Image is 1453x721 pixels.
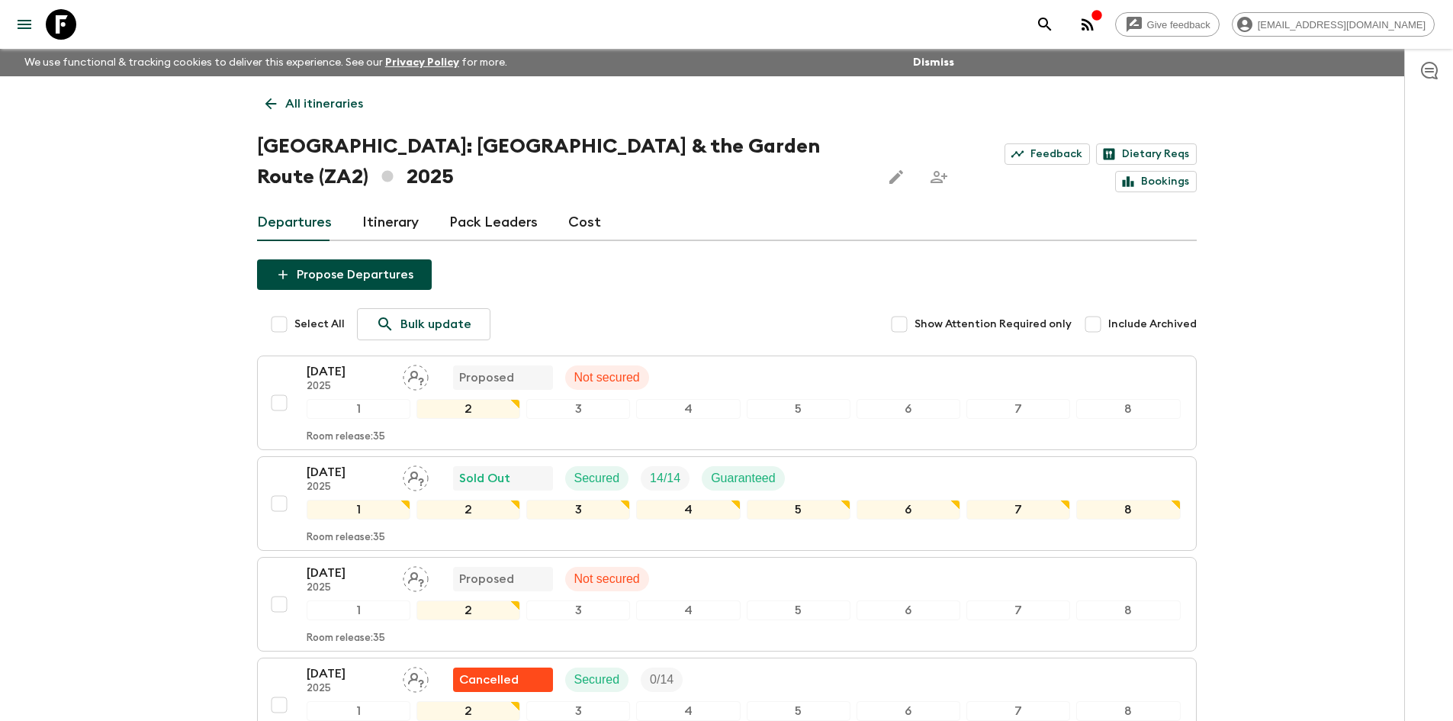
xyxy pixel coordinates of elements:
[307,362,391,381] p: [DATE]
[307,600,410,620] div: 1
[747,600,850,620] div: 5
[285,95,363,113] p: All itineraries
[650,469,680,488] p: 14 / 14
[1115,12,1220,37] a: Give feedback
[574,469,620,488] p: Secured
[307,701,410,721] div: 1
[565,466,629,491] div: Secured
[362,204,419,241] a: Itinerary
[1005,143,1090,165] a: Feedback
[857,600,960,620] div: 6
[636,500,740,520] div: 4
[574,369,640,387] p: Not secured
[449,204,538,241] a: Pack Leaders
[453,668,553,692] div: Flash Pack cancellation
[526,500,630,520] div: 3
[307,399,410,419] div: 1
[257,131,870,192] h1: [GEOGRAPHIC_DATA]: [GEOGRAPHIC_DATA] & the Garden Route (ZA2) 2025
[526,701,630,721] div: 3
[416,600,520,620] div: 2
[650,671,673,689] p: 0 / 14
[1076,399,1180,419] div: 8
[9,9,40,40] button: menu
[257,456,1197,551] button: [DATE]2025Assign pack leaderSold OutSecuredTrip FillGuaranteed12345678Room release:35
[1096,143,1197,165] a: Dietary Reqs
[403,671,429,684] span: Assign pack leader
[1076,500,1180,520] div: 8
[459,671,519,689] p: Cancelled
[574,570,640,588] p: Not secured
[747,399,850,419] div: 5
[1076,701,1180,721] div: 8
[924,162,954,192] span: Share this itinerary
[915,317,1072,332] span: Show Attention Required only
[357,308,490,340] a: Bulk update
[747,701,850,721] div: 5
[307,532,385,544] p: Room release: 35
[257,557,1197,652] button: [DATE]2025Assign pack leaderProposedNot secured12345678Room release:35
[574,671,620,689] p: Secured
[459,469,510,488] p: Sold Out
[416,399,520,419] div: 2
[966,500,1070,520] div: 7
[565,668,629,692] div: Secured
[400,315,471,333] p: Bulk update
[636,600,740,620] div: 4
[307,431,385,443] p: Room release: 35
[636,701,740,721] div: 4
[857,399,960,419] div: 6
[857,500,960,520] div: 6
[403,470,429,482] span: Assign pack leader
[403,571,429,583] span: Assign pack leader
[307,632,385,645] p: Room release: 35
[18,49,513,76] p: We use functional & tracking cookies to deliver this experience. See our for more.
[711,469,776,488] p: Guaranteed
[403,369,429,381] span: Assign pack leader
[641,466,690,491] div: Trip Fill
[1232,12,1435,37] div: [EMAIL_ADDRESS][DOMAIN_NAME]
[307,381,391,393] p: 2025
[966,600,1070,620] div: 7
[636,399,740,419] div: 4
[307,665,391,683] p: [DATE]
[747,500,850,520] div: 5
[526,600,630,620] div: 3
[307,564,391,582] p: [DATE]
[257,356,1197,450] button: [DATE]2025Assign pack leaderProposedNot secured12345678Room release:35
[416,500,520,520] div: 2
[294,317,345,332] span: Select All
[565,567,649,591] div: Not secured
[385,57,459,68] a: Privacy Policy
[307,582,391,594] p: 2025
[1108,317,1197,332] span: Include Archived
[909,52,958,73] button: Dismiss
[1115,171,1197,192] a: Bookings
[1076,600,1180,620] div: 8
[565,365,649,390] div: Not secured
[307,481,391,494] p: 2025
[568,204,601,241] a: Cost
[257,89,371,119] a: All itineraries
[307,683,391,695] p: 2025
[459,570,514,588] p: Proposed
[257,204,332,241] a: Departures
[857,701,960,721] div: 6
[257,259,432,290] button: Propose Departures
[416,701,520,721] div: 2
[307,463,391,481] p: [DATE]
[881,162,911,192] button: Edit this itinerary
[1139,19,1219,31] span: Give feedback
[307,500,410,520] div: 1
[1030,9,1060,40] button: search adventures
[966,399,1070,419] div: 7
[641,668,683,692] div: Trip Fill
[966,701,1070,721] div: 7
[1249,19,1434,31] span: [EMAIL_ADDRESS][DOMAIN_NAME]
